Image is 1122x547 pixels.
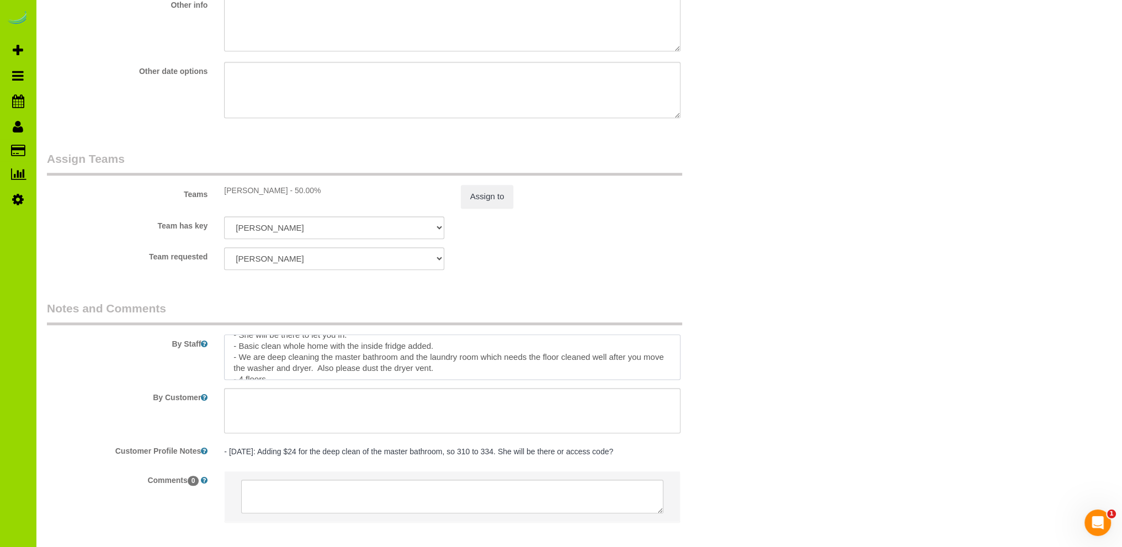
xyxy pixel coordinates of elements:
label: Customer Profile Notes [39,442,216,456]
pre: - [DATE]: Adding $24 for the deep clean of the master bathroom, so 310 to 334. She will be there ... [224,446,680,457]
label: By Customer [39,388,216,403]
iframe: Intercom live chat [1084,509,1111,536]
label: Team requested [39,247,216,262]
button: Assign to [461,185,514,208]
legend: Assign Teams [47,151,682,176]
span: 0 [188,476,199,486]
label: Comments [39,471,216,486]
img: Automaid Logo [7,11,29,26]
span: 1 [1107,509,1116,518]
label: Teams [39,185,216,200]
label: Other date options [39,62,216,77]
label: Team has key [39,216,216,231]
label: By Staff [39,334,216,349]
div: [PERSON_NAME] - 50.00% [224,185,444,196]
legend: Notes and Comments [47,300,682,325]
